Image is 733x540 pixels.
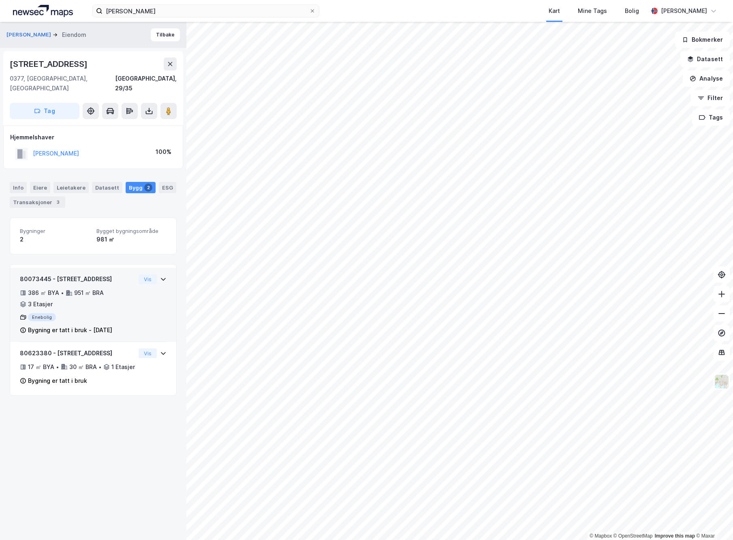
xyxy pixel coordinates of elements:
div: 2 [144,184,152,192]
div: [PERSON_NAME] [661,6,707,16]
img: logo.a4113a55bc3d86da70a041830d287a7e.svg [13,5,73,17]
div: • [56,364,59,370]
div: 3 Etasjer [28,299,53,309]
div: 100% [156,147,171,157]
button: Tilbake [151,28,180,41]
span: Bygget bygningsområde [96,228,167,235]
button: Datasett [680,51,730,67]
div: Kontrollprogram for chat [692,501,733,540]
div: [GEOGRAPHIC_DATA], 29/35 [115,74,177,93]
button: Tags [692,109,730,126]
div: Hjemmelshaver [10,132,176,142]
div: 951 ㎡ BRA [74,288,104,298]
div: Bygning er tatt i bruk [28,376,87,386]
a: Mapbox [590,533,612,539]
div: Eiendom [62,30,86,40]
div: Kart [549,6,560,16]
a: OpenStreetMap [613,533,653,539]
button: Vis [139,348,157,358]
div: Bolig [625,6,639,16]
div: 1 Etasjer [111,362,135,372]
div: 0377, [GEOGRAPHIC_DATA], [GEOGRAPHIC_DATA] [10,74,115,93]
button: Filter [691,90,730,106]
div: • [98,364,102,370]
button: Bokmerker [675,32,730,48]
div: Bygning er tatt i bruk - [DATE] [28,325,112,335]
div: 17 ㎡ BYA [28,362,54,372]
div: 3 [54,198,62,206]
button: Analyse [683,70,730,87]
div: 30 ㎡ BRA [69,362,97,372]
div: Mine Tags [578,6,607,16]
div: • [61,290,64,296]
div: [STREET_ADDRESS] [10,58,89,70]
div: Info [10,182,27,193]
button: Tag [10,103,79,119]
div: 386 ㎡ BYA [28,288,59,298]
div: Transaksjoner [10,196,65,208]
div: 80623380 - [STREET_ADDRESS] [20,348,135,358]
span: Bygninger [20,228,90,235]
div: Bygg [126,182,156,193]
button: Vis [139,274,157,284]
div: Eiere [30,182,50,193]
button: [PERSON_NAME] [6,31,53,39]
div: 2 [20,235,90,244]
input: Søk på adresse, matrikkel, gårdeiere, leietakere eller personer [103,5,309,17]
div: 80073445 - [STREET_ADDRESS] [20,274,135,284]
div: ESG [159,182,176,193]
iframe: Chat Widget [692,501,733,540]
div: 981 ㎡ [96,235,167,244]
div: Leietakere [53,182,89,193]
a: Improve this map [655,533,695,539]
div: Datasett [92,182,122,193]
img: Z [714,374,729,389]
